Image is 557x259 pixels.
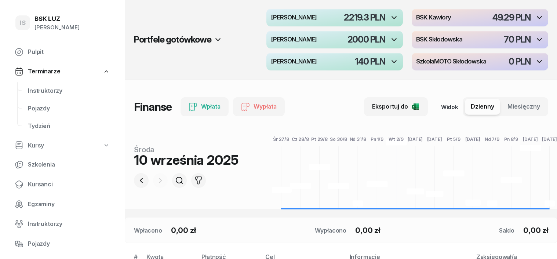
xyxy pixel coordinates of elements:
[412,53,548,70] button: SzkołaMOTO Skłodowska0 PLN
[492,13,531,22] div: 49.29 PLN
[371,136,383,142] tspan: Pn 1/9
[22,82,116,100] a: Instruktorzy
[28,104,110,113] span: Pojazdy
[28,239,110,249] span: Pojazdy
[34,16,80,22] div: BSK LUZ
[134,226,162,235] div: Wpłacono
[266,31,403,48] button: [PERSON_NAME]2000 PLN
[504,35,531,44] div: 70 PLN
[465,99,500,115] button: Dzienny
[350,136,366,142] tspan: Nd 31/8
[28,180,110,189] span: Kursanci
[28,86,110,96] span: Instruktorzy
[523,136,538,142] tspan: [DATE]
[355,57,385,66] div: 140 PLN
[22,100,116,117] a: Pojazdy
[271,14,317,21] h4: [PERSON_NAME]
[344,13,385,22] div: 2219.3 PLN
[471,102,494,112] span: Dzienny
[416,58,486,65] h4: SzkołaMOTO Skłodowska
[292,136,309,142] tspan: Cz 28/8
[372,102,420,112] div: Eksportuj do
[9,176,116,193] a: Kursanci
[447,136,460,142] tspan: Pt 5/9
[28,47,110,57] span: Pulpit
[9,43,116,61] a: Pulpit
[408,136,423,142] tspan: [DATE]
[181,97,229,116] button: Wpłata
[9,137,116,154] a: Kursy
[20,20,26,26] span: IS
[134,34,211,45] h2: Portfele gotówkowe
[134,100,172,113] h1: Finanse
[9,235,116,253] a: Pojazdy
[273,136,289,142] tspan: Śr 27/8
[28,67,60,76] span: Terminarze
[9,156,116,174] a: Szkolenia
[28,141,44,150] span: Kursy
[347,35,385,44] div: 2000 PLN
[542,136,557,142] tspan: [DATE]
[28,200,110,209] span: Egzaminy
[134,146,238,153] div: środa
[389,136,404,142] tspan: Wt 2/9
[485,136,499,142] tspan: Nd 7/9
[271,36,317,43] h4: [PERSON_NAME]
[241,102,277,112] div: Wypłata
[412,9,548,26] button: BSK Kawiory49.29 PLN
[330,136,347,142] tspan: So 30/8
[412,31,548,48] button: BSK Skłodowska70 PLN
[416,14,451,21] h4: BSK Kawiory
[507,102,540,112] span: Miesięczny
[499,226,514,235] div: Saldo
[504,136,518,142] tspan: Pn 8/9
[427,136,442,142] tspan: [DATE]
[9,196,116,213] a: Egzaminy
[34,23,80,32] div: [PERSON_NAME]
[465,136,480,142] tspan: [DATE]
[364,97,428,116] button: Eksportuj do
[416,36,462,43] h4: BSK Skłodowska
[509,57,531,66] div: 0 PLN
[315,226,347,235] div: Wypłacono
[22,117,116,135] a: Tydzień
[28,160,110,169] span: Szkolenia
[28,121,110,131] span: Tydzień
[271,58,317,65] h4: [PERSON_NAME]
[266,53,403,70] button: [PERSON_NAME]140 PLN
[28,219,110,229] span: Instruktorzy
[189,102,221,112] div: Wpłata
[134,153,238,167] div: 10 września 2025
[233,97,285,116] button: Wypłata
[9,215,116,233] a: Instruktorzy
[502,99,546,115] button: Miesięczny
[266,9,403,26] button: [PERSON_NAME]2219.3 PLN
[9,63,116,80] a: Terminarze
[311,136,328,142] tspan: Pt 29/8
